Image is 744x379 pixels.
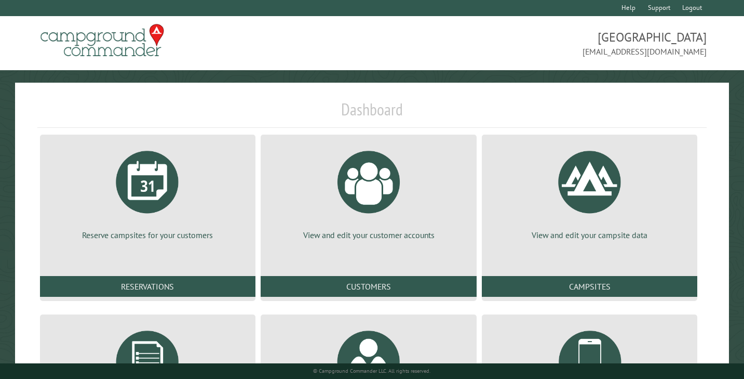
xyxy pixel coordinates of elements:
[37,99,707,128] h1: Dashboard
[494,143,685,241] a: View and edit your campsite data
[40,276,256,297] a: Reservations
[273,229,464,241] p: View and edit your customer accounts
[273,143,464,241] a: View and edit your customer accounts
[313,368,430,374] small: © Campground Commander LLC. All rights reserved.
[52,229,244,241] p: Reserve campsites for your customers
[372,29,707,58] span: [GEOGRAPHIC_DATA] [EMAIL_ADDRESS][DOMAIN_NAME]
[482,276,698,297] a: Campsites
[37,20,167,61] img: Campground Commander
[494,229,685,241] p: View and edit your campsite data
[52,143,244,241] a: Reserve campsites for your customers
[261,276,477,297] a: Customers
